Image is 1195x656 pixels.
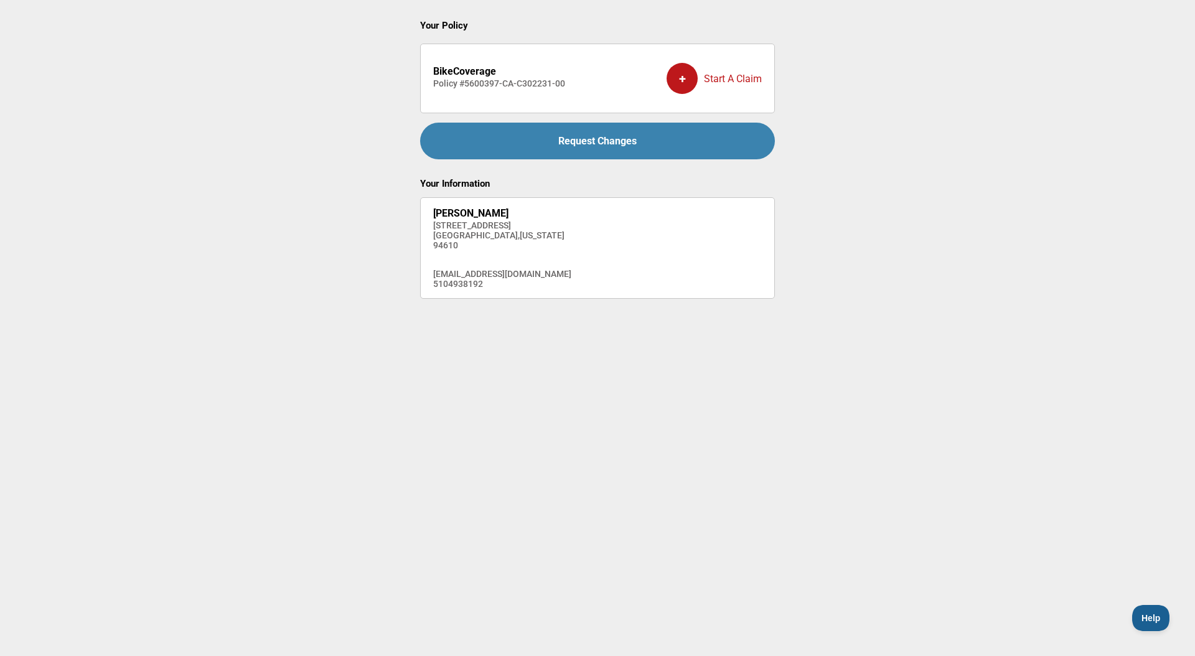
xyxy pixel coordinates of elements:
[433,207,508,219] strong: [PERSON_NAME]
[667,63,698,94] div: +
[420,20,775,31] h2: Your Policy
[433,78,565,88] h4: Policy # 5600397-CA-C302231-00
[1132,605,1170,631] iframe: Toggle Customer Support
[433,65,496,77] strong: BikeCoverage
[667,54,762,103] div: Start A Claim
[433,230,571,240] h4: [GEOGRAPHIC_DATA] , [US_STATE]
[420,123,775,159] a: Request Changes
[667,54,762,103] a: +Start A Claim
[433,279,571,289] h4: 5104938192
[433,240,571,250] h4: 94610
[420,178,775,189] h2: Your Information
[433,269,571,279] h4: [EMAIL_ADDRESS][DOMAIN_NAME]
[433,220,571,230] h4: [STREET_ADDRESS]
